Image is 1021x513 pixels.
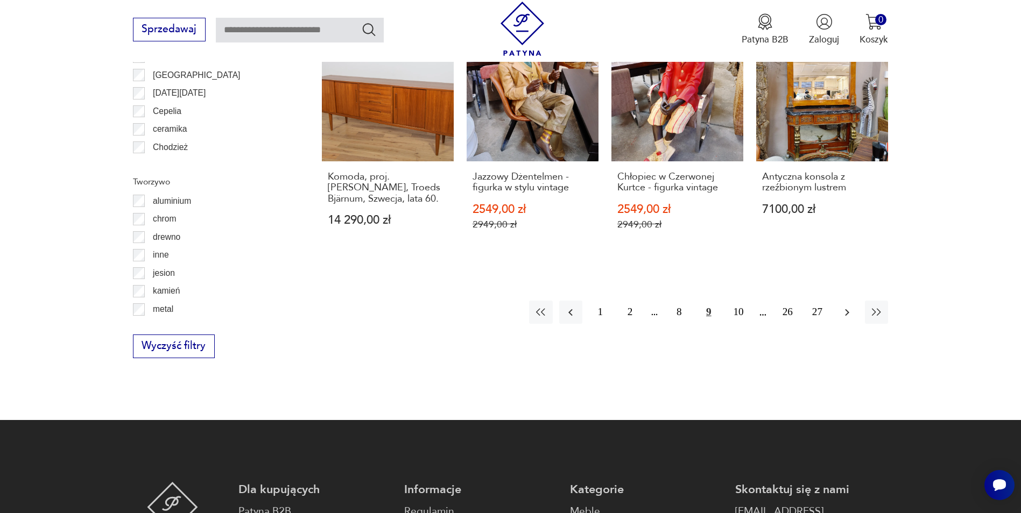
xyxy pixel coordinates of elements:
[133,334,215,358] button: Wyczyść filtry
[589,301,612,324] button: 1
[153,86,206,100] p: [DATE][DATE]
[875,14,886,25] div: 0
[697,301,720,324] button: 9
[133,175,291,189] p: Tworzywo
[984,470,1015,500] iframe: Smartsupp widget button
[816,13,833,30] img: Ikonka użytkownika
[153,104,181,118] p: Cepelia
[153,230,180,244] p: drewno
[328,215,448,226] p: 14 290,00 zł
[809,33,839,46] p: Zaloguj
[153,68,240,82] p: [GEOGRAPHIC_DATA]
[322,30,454,255] a: Komoda, proj. Nils Jonsson, Troeds Bjärnum, Szwecja, lata 60.Komoda, proj. [PERSON_NAME], Troeds ...
[473,172,593,194] h3: Jazzowy Dżentelmen - figurka w stylu vintage
[757,13,773,30] img: Ikona medalu
[742,33,788,46] p: Patyna B2B
[238,482,391,497] p: Dla kupujących
[133,26,206,34] a: Sprzedawaj
[361,22,377,37] button: Szukaj
[617,204,737,215] p: 2549,00 zł
[727,301,750,324] button: 10
[153,320,192,334] p: palisander
[762,172,882,194] h3: Antyczna konsola z rzeźbionym lustrem
[153,212,176,226] p: chrom
[153,284,180,298] p: kamień
[473,219,593,230] p: 2949,00 zł
[860,33,888,46] p: Koszyk
[467,30,598,255] a: SaleJazzowy Dżentelmen - figurka w stylu vintageJazzowy Dżentelmen - figurka w stylu vintage2549,...
[742,13,788,46] button: Patyna B2B
[860,13,888,46] button: 0Koszyk
[133,18,206,41] button: Sprzedawaj
[570,482,723,497] p: Kategorie
[611,30,743,255] a: SaleChłopiec w Czerwonej Kurtce - figurka vintageChłopiec w Czerwonej Kurtce - figurka vintage254...
[618,301,642,324] button: 2
[617,219,737,230] p: 2949,00 zł
[776,301,799,324] button: 26
[756,30,888,255] a: Antyczna konsola z rzeźbionym lustremAntyczna konsola z rzeźbionym lustrem7100,00 zł
[617,172,737,194] h3: Chłopiec w Czerwonej Kurtce - figurka vintage
[153,194,191,208] p: aluminium
[667,301,691,324] button: 8
[473,204,593,215] p: 2549,00 zł
[153,122,187,136] p: ceramika
[762,204,882,215] p: 7100,00 zł
[865,13,882,30] img: Ikona koszyka
[328,172,448,204] h3: Komoda, proj. [PERSON_NAME], Troeds Bjärnum, Szwecja, lata 60.
[153,158,185,172] p: Ćmielów
[404,482,557,497] p: Informacje
[495,2,550,56] img: Patyna - sklep z meblami i dekoracjami vintage
[735,482,888,497] p: Skontaktuj się z nami
[153,266,175,280] p: jesion
[809,13,839,46] button: Zaloguj
[153,248,168,262] p: inne
[153,302,173,316] p: metal
[742,13,788,46] a: Ikona medaluPatyna B2B
[806,301,829,324] button: 27
[153,140,188,154] p: Chodzież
